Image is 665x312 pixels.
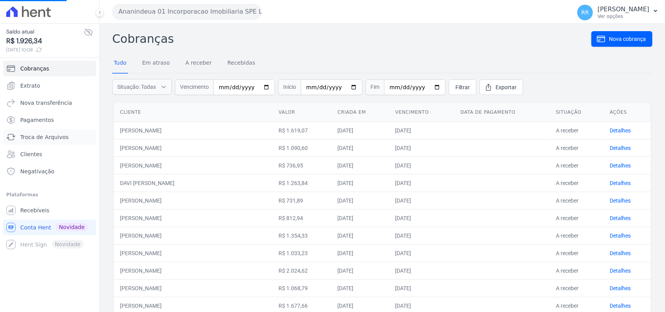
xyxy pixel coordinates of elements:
span: Conta Hent [20,224,51,231]
a: Detalhes [610,197,631,204]
td: [DATE] [389,279,454,297]
a: Detalhes [610,268,631,274]
span: Extrato [20,82,40,90]
td: [PERSON_NAME] [114,139,272,157]
td: R$ 736,95 [272,157,331,174]
td: [PERSON_NAME] [114,192,272,209]
td: DAVI [PERSON_NAME] [114,174,272,192]
a: Tudo [112,53,128,74]
th: Vencimento [389,103,454,122]
span: RR [581,10,589,15]
td: [DATE] [389,209,454,227]
td: A receber [550,122,603,139]
th: Situação [550,103,603,122]
nav: Sidebar [6,61,93,252]
td: [DATE] [331,262,389,279]
button: Situação: Todas [112,79,172,95]
span: Recebíveis [20,206,49,214]
td: A receber [550,262,603,279]
a: Detalhes [610,127,631,134]
a: Pagamentos [3,112,96,128]
td: R$ 1.033,23 [272,244,331,262]
td: R$ 1.619,07 [272,122,331,139]
a: Clientes [3,146,96,162]
td: [PERSON_NAME] [114,279,272,297]
th: Valor [272,103,331,122]
span: Início [278,79,301,95]
th: Data de pagamento [454,103,550,122]
td: [DATE] [389,122,454,139]
th: Criada em [331,103,389,122]
td: A receber [550,139,603,157]
span: Pagamentos [20,116,54,124]
td: A receber [550,227,603,244]
p: Ver opções [598,13,649,19]
td: R$ 1.263,84 [272,174,331,192]
th: Ações [603,103,651,122]
td: [PERSON_NAME] [114,244,272,262]
a: Detalhes [610,233,631,239]
td: [PERSON_NAME] [114,209,272,227]
td: A receber [550,244,603,262]
a: Filtrar [449,79,476,95]
td: [DATE] [331,244,389,262]
a: Detalhes [610,250,631,256]
td: [DATE] [389,244,454,262]
a: Nova cobrança [591,31,653,47]
td: [PERSON_NAME] [114,157,272,174]
a: Detalhes [610,162,631,169]
td: R$ 1.090,60 [272,139,331,157]
td: [PERSON_NAME] [114,122,272,139]
td: A receber [550,192,603,209]
span: Exportar [496,83,517,91]
td: [DATE] [389,157,454,174]
td: [DATE] [331,192,389,209]
a: Recebidas [226,53,257,74]
span: Nova transferência [20,99,72,107]
a: Recebíveis [3,203,96,218]
a: Detalhes [610,215,631,221]
td: R$ 1.068,79 [272,279,331,297]
a: Cobranças [3,61,96,76]
span: R$ 1.926,34 [6,36,84,46]
td: A receber [550,209,603,227]
a: Negativação [3,164,96,179]
a: Detalhes [610,285,631,291]
td: [DATE] [331,139,389,157]
button: Ananindeua 01 Incorporacao Imobiliaria SPE LTDA [112,4,262,19]
a: Extrato [3,78,96,93]
a: Detalhes [610,180,631,186]
td: [DATE] [389,192,454,209]
td: [DATE] [331,209,389,227]
span: Novidade [56,223,88,231]
td: [DATE] [331,279,389,297]
button: RR [PERSON_NAME] Ver opções [571,2,665,23]
td: [DATE] [389,139,454,157]
td: [DATE] [331,227,389,244]
td: [DATE] [389,262,454,279]
a: A receber [184,53,213,74]
span: Clientes [20,150,42,158]
td: R$ 812,94 [272,209,331,227]
span: Cobranças [20,65,49,72]
td: [PERSON_NAME] [114,262,272,279]
span: Fim [365,79,384,95]
td: R$ 731,89 [272,192,331,209]
td: [DATE] [331,122,389,139]
td: [DATE] [331,174,389,192]
td: [PERSON_NAME] [114,227,272,244]
td: [DATE] [389,227,454,244]
span: Nova cobrança [609,35,646,43]
td: [DATE] [331,157,389,174]
td: A receber [550,157,603,174]
span: Filtrar [455,83,470,91]
span: [DATE] 10:08 [6,46,84,53]
p: [PERSON_NAME] [598,5,649,13]
a: Detalhes [610,145,631,151]
td: A receber [550,279,603,297]
span: Saldo atual [6,28,84,36]
span: Troca de Arquivos [20,133,69,141]
div: Plataformas [6,190,93,199]
a: Detalhes [610,303,631,309]
th: Cliente [114,103,272,122]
